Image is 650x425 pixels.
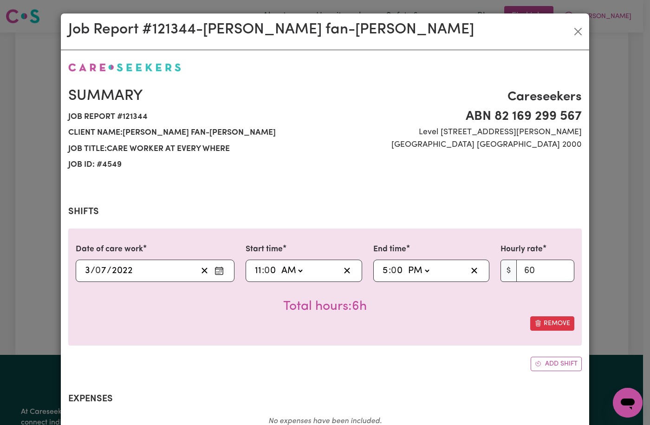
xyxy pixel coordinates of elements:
input: -- [265,264,277,278]
span: : [389,266,391,276]
span: Level [STREET_ADDRESS][PERSON_NAME] [331,126,582,138]
label: Date of care work [76,243,143,255]
button: Remove this shift [530,316,574,331]
span: Total hours worked: 6 hours [283,300,367,313]
label: Start time [246,243,283,255]
img: Careseekers logo [68,63,181,72]
span: / [107,266,111,276]
span: : [262,266,264,276]
button: Enter the date of care work [212,264,227,278]
iframe: Button to launch messaging window [613,388,643,418]
h2: Shifts [68,206,582,217]
span: [GEOGRAPHIC_DATA] [GEOGRAPHIC_DATA] 2000 [331,139,582,151]
span: 0 [95,266,101,275]
span: 0 [264,266,270,275]
em: No expenses have been included. [268,418,382,425]
span: ABN 82 169 299 567 [331,107,582,126]
input: ---- [111,264,133,278]
span: Client name: [PERSON_NAME] fan-[PERSON_NAME] [68,125,319,141]
input: -- [96,264,107,278]
span: 0 [391,266,396,275]
button: Add another shift [531,357,582,371]
h2: Job Report # 121344 - [PERSON_NAME] fan-[PERSON_NAME] [68,21,474,39]
h2: Summary [68,87,319,105]
input: -- [254,264,262,278]
span: Job title: care worker at every where [68,141,319,157]
input: -- [84,264,91,278]
button: Clear date [197,264,212,278]
label: End time [373,243,406,255]
span: Careseekers [331,87,582,107]
button: Close [571,24,585,39]
span: Job ID: # 4549 [68,157,319,173]
input: -- [382,264,389,278]
span: Job report # 121344 [68,109,319,125]
label: Hourly rate [500,243,543,255]
input: -- [391,264,403,278]
h2: Expenses [68,393,582,405]
span: $ [500,260,517,282]
span: / [91,266,95,276]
